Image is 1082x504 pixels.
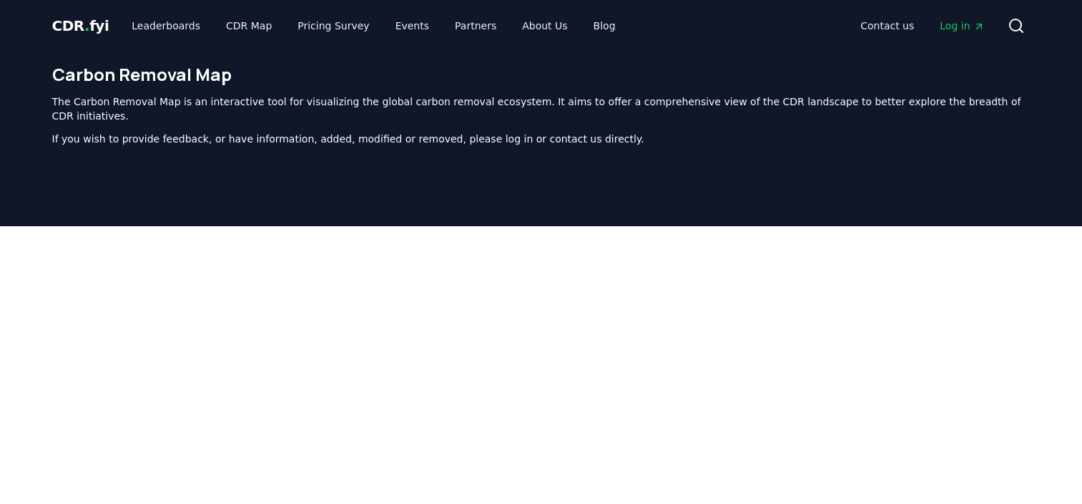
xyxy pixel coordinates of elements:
[511,13,579,39] a: About Us
[443,13,508,39] a: Partners
[849,13,925,39] a: Contact us
[52,94,1031,123] p: The Carbon Removal Map is an interactive tool for visualizing the global carbon removal ecosystem...
[120,13,212,39] a: Leaderboards
[52,63,1031,86] h1: Carbon Removal Map
[286,13,380,39] a: Pricing Survey
[928,13,995,39] a: Log in
[849,13,995,39] nav: Main
[384,13,441,39] a: Events
[84,17,89,34] span: .
[940,19,984,33] span: Log in
[52,17,109,34] span: CDR fyi
[120,13,626,39] nav: Main
[582,13,627,39] a: Blog
[215,13,283,39] a: CDR Map
[52,16,109,36] a: CDR.fyi
[52,132,1031,146] p: If you wish to provide feedback, or have information, added, modified or removed, please log in o...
